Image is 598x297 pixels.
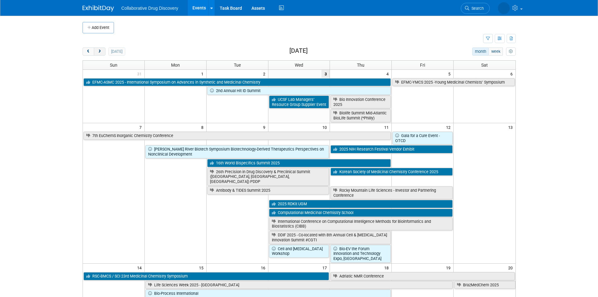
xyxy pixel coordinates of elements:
[262,70,268,78] span: 2
[481,63,488,68] span: Sat
[508,123,515,131] span: 13
[201,70,206,78] span: 1
[207,186,329,195] a: Antibody & TIDES Summit 2025
[498,2,510,14] img: Mark Harding
[392,78,514,86] a: EFMC-YMCS 2025 -Young Medicinal Chemists’ Symposium
[145,281,453,289] a: Life Sciences Week 2025 - [GEOGRAPHIC_DATA]
[83,22,114,33] button: Add Event
[295,63,303,68] span: Wed
[269,245,329,258] a: Cell and [MEDICAL_DATA] Workshop
[269,231,391,244] a: DDIF 2025 - Co-located with 8th Annual Cell & [MEDICAL_DATA] Innovation Summit #CGTI
[84,78,391,86] a: EFMC-ASMC 2025 - International Symposium on Advances in Synthetic and Medicinal Chemistry
[198,264,206,272] span: 15
[83,47,94,56] button: prev
[207,159,391,167] a: 16th World Bispecifics Summit 2025
[262,123,268,131] span: 9
[269,200,453,208] a: 2025 RDKit UGM
[445,123,453,131] span: 12
[269,217,453,230] a: International Conference on Computational Intelligence Methods for Bioinformatics and Biostatisti...
[510,70,515,78] span: 6
[384,123,391,131] span: 11
[260,264,268,272] span: 16
[84,272,329,280] a: RSC-BMCS / SCI 23rd Medicinal Chemistry Symposium
[207,168,329,186] a: 26th Precision in Drug Discovery & Preclinical Summit ([GEOGRAPHIC_DATA], [GEOGRAPHIC_DATA], [GEO...
[331,168,453,176] a: Korean Society of Medicinal Chemistry Conference 2025
[137,70,144,78] span: 31
[269,209,453,217] a: Computational Medicinal Chemistry School
[137,264,144,272] span: 14
[461,3,490,14] a: Search
[472,47,489,56] button: month
[94,47,105,56] button: next
[331,186,453,199] a: Rocky Mountain Life Sciences - Investor and Partnering Conference
[108,47,125,56] button: [DATE]
[322,264,330,272] span: 17
[357,63,364,68] span: Thu
[269,96,329,108] a: UCSF Lab Managers’ Resource Group Supplier Event
[488,47,503,56] button: week
[171,63,180,68] span: Mon
[508,264,515,272] span: 20
[331,145,453,153] a: 2025 NIH Research Festival Vendor Exhibit
[83,5,114,12] img: ExhibitDay
[84,132,391,140] a: 7th EuChemS Inorganic Chemistry Conference
[322,123,330,131] span: 10
[386,70,391,78] span: 4
[289,47,308,54] h2: [DATE]
[139,123,144,131] span: 7
[321,70,330,78] span: 3
[145,145,329,158] a: [PERSON_NAME] River Biotech Symposium Biotechnology-Derived Therapeutics Perspectives on Nonclini...
[121,6,178,11] span: Collaborative Drug Discovery
[201,123,206,131] span: 8
[110,63,117,68] span: Sun
[392,132,453,145] a: Gala for a Cure Event - OTCD
[384,264,391,272] span: 18
[234,63,241,68] span: Tue
[454,281,515,289] a: BrazMedChem 2025
[207,87,391,95] a: 2nd Annual Hit ID Summit
[506,47,515,56] button: myCustomButton
[331,245,391,263] a: Bio-EV the Forum Innovation and Technology Expo, [GEOGRAPHIC_DATA]
[448,70,453,78] span: 5
[331,272,514,280] a: Adriatic NMR Conference
[469,6,484,11] span: Search
[420,63,425,68] span: Fri
[331,96,391,108] a: Bio Innovation Conference 2025
[509,50,513,54] i: Personalize Calendar
[331,109,391,122] a: Biolife Summit Mid-Atlantic BioLife Summit (*Philly)
[445,264,453,272] span: 19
